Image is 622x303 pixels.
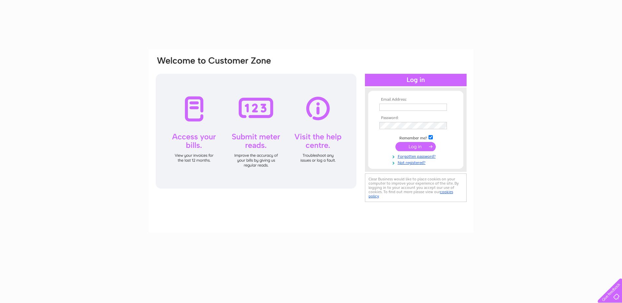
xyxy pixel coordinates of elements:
[369,190,453,198] a: cookies policy
[365,173,467,202] div: Clear Business would like to place cookies on your computer to improve your experience of the sit...
[379,159,454,165] a: Not registered?
[378,97,454,102] th: Email Address:
[378,116,454,120] th: Password:
[378,134,454,141] td: Remember me?
[379,153,454,159] a: Forgotten password?
[395,142,436,151] input: Submit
